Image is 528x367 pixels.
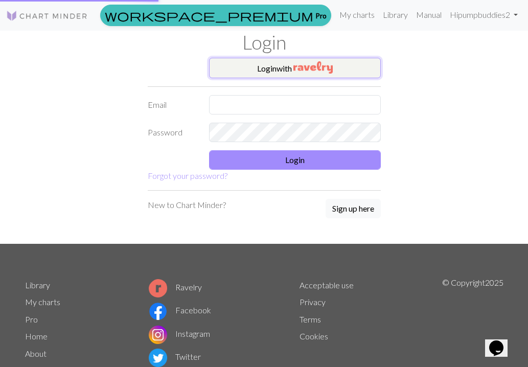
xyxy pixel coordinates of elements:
iframe: chat widget [485,326,518,357]
a: Forgot your password? [148,171,227,180]
button: Sign up here [326,199,381,218]
a: Sign up here [326,199,381,219]
p: New to Chart Minder? [148,199,226,211]
a: Ravelry [149,282,202,292]
a: Acceptable use [300,280,354,290]
a: About [25,349,47,358]
a: Home [25,331,48,341]
img: Ravelry logo [149,279,167,297]
label: Email [142,95,203,114]
a: Privacy [300,297,326,307]
a: Manual [412,5,446,25]
a: Terms [300,314,321,324]
a: Pro [100,5,331,26]
button: Login [209,150,381,170]
img: Ravelry [293,61,333,74]
img: Facebook logo [149,302,167,320]
span: workspace_premium [105,8,313,22]
a: Facebook [149,305,211,315]
a: Cookies [300,331,328,341]
a: Pro [25,314,38,324]
label: Password [142,123,203,142]
img: Twitter logo [149,349,167,367]
a: Library [25,280,50,290]
a: Instagram [149,329,210,338]
a: Twitter [149,352,201,361]
a: My charts [25,297,60,307]
a: My charts [335,5,379,25]
button: Loginwith [209,58,381,78]
a: Hipumpbuddies2 [446,5,522,25]
h1: Login [19,31,510,54]
img: Instagram logo [149,326,167,344]
img: Logo [6,10,88,22]
a: Library [379,5,412,25]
